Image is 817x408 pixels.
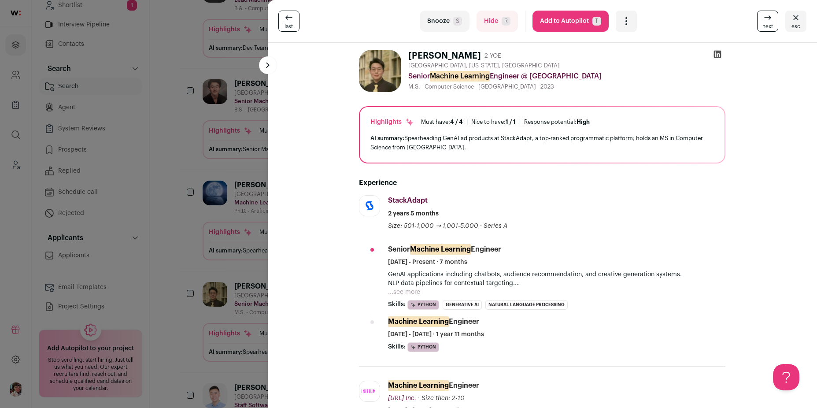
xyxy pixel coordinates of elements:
[407,300,439,310] li: Python
[370,135,404,141] span: AI summary:
[757,11,778,32] a: next
[785,11,806,32] button: Close
[388,316,449,327] mark: Machine Learning
[388,209,439,218] span: 2 years 5 months
[421,119,463,126] div: Must have:
[359,178,725,188] h2: Experience
[388,380,449,391] mark: Machine Learning
[524,119,590,126] div: Response potential:
[532,11,609,32] button: Add to AutopilotT
[408,62,560,69] span: [GEOGRAPHIC_DATA], [US_STATE], [GEOGRAPHIC_DATA]
[485,300,568,310] li: Natural Language Processing
[453,17,462,26] span: S
[388,300,406,309] span: Skills:
[408,71,725,82] div: Senior Engineer @ [GEOGRAPHIC_DATA]
[762,23,773,30] span: next
[616,11,637,32] button: Open dropdown
[370,134,714,152] div: Spearheading GenAI ad products at StackAdapt, a top-ranked programmatic platform; holds an MS in ...
[502,17,510,26] span: R
[359,50,401,92] img: f00edc6738108fa21f8997c7f9c63e1a30fe617b84659fd7613a9a3c77334ffa
[388,395,416,401] span: [URL] Inc.
[471,119,516,126] div: Nice to have:
[359,196,380,216] img: 11aa863f6e21153f3acd5b02def351a6761094b33d28df3adb315cf3692342b3.jpg
[388,270,725,288] p: GenAI applications including chatbots, audience recommendation, and creative generation systems. ...
[370,118,414,126] div: Highlights
[285,23,293,30] span: last
[278,11,299,32] a: last
[388,223,478,229] span: Size: 501-1,000 → 1,001-5,000
[791,23,800,30] span: esc
[484,223,507,229] span: Series A
[388,381,479,390] div: Engineer
[388,197,428,204] span: StackAdapt
[388,258,467,267] span: [DATE] - Present · 7 months
[359,388,380,395] img: 4e071039fe59336bb4cfc7133847bf0ec30b91e78827f6cea283834649d3b74a.png
[388,330,484,339] span: [DATE] - [DATE] · 1 year 11 months
[592,17,601,26] span: T
[388,317,479,326] div: Engineer
[408,83,725,90] div: M.S. - Computer Science - [GEOGRAPHIC_DATA] - 2023
[388,245,501,254] div: Senior Engineer
[418,395,465,401] span: · Size then: 2-10
[450,119,463,125] span: 4 / 4
[388,342,406,351] span: Skills:
[443,300,482,310] li: Generative AI
[421,119,590,126] ul: | |
[407,342,439,352] li: Python
[430,71,490,82] mark: Machine Learning
[484,52,501,60] div: 2 YOE
[388,288,420,297] button: ...see more
[477,11,518,32] button: HideR
[773,364,799,390] iframe: Help Scout Beacon - Open
[506,119,516,125] span: 1 / 1
[420,11,469,32] button: SnoozeS
[410,244,471,255] mark: Machine Learning
[480,222,482,230] span: ·
[408,50,481,62] h1: [PERSON_NAME]
[577,119,590,125] span: High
